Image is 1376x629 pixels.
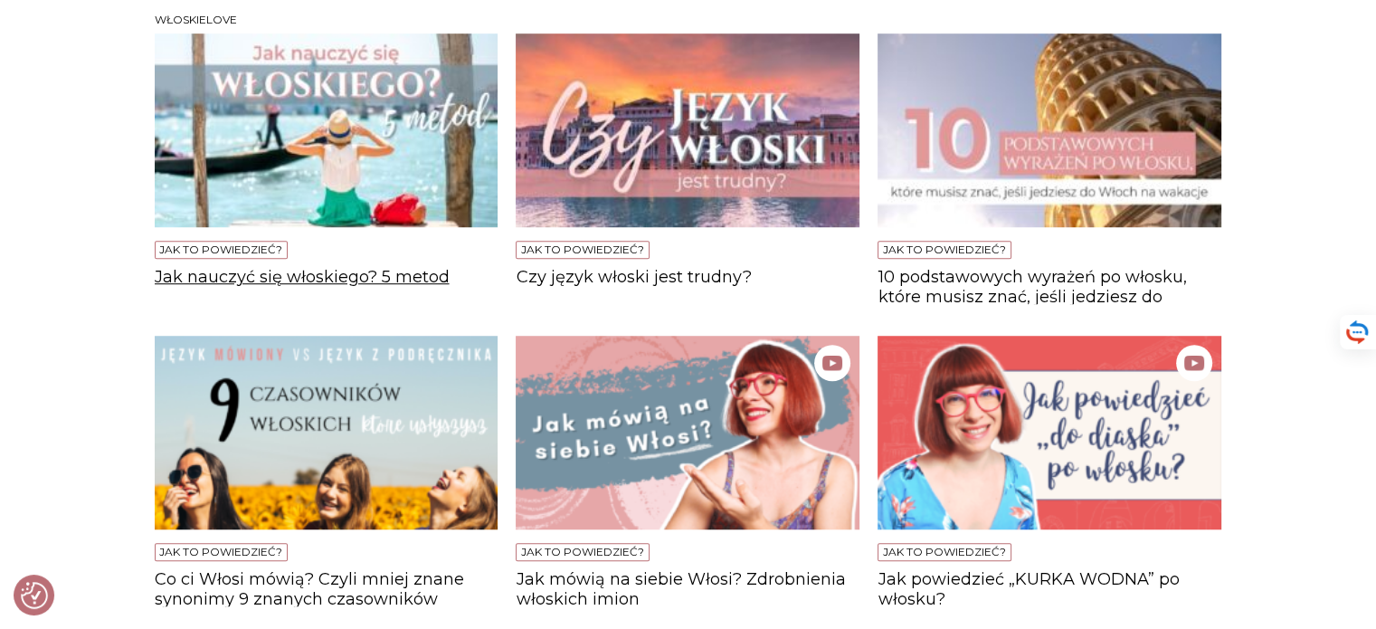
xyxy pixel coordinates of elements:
[883,545,1006,558] a: Jak to powiedzieć?
[878,268,1221,304] a: 10 podstawowych wyrażeń po włosku, które musisz znać, jeśli jedziesz do [GEOGRAPHIC_DATA] na wakacje
[155,14,1222,26] h3: Włoskielove
[155,570,498,606] a: Co ci Włosi mówią? Czyli mniej znane synonimy 9 znanych czasowników
[883,243,1006,256] a: Jak to powiedzieć?
[521,243,644,256] a: Jak to powiedzieć?
[21,582,48,609] img: Revisit consent button
[159,243,282,256] a: Jak to powiedzieć?
[878,570,1221,606] a: Jak powiedzieć „KURKA WODNA” po włosku?
[516,570,859,606] a: Jak mówią na siebie Włosi? Zdrobnienia włoskich imion
[155,268,498,304] a: Jak nauczyć się włoskiego? 5 metod
[159,545,282,558] a: Jak to powiedzieć?
[21,582,48,609] button: Preferencje co do zgód
[521,545,644,558] a: Jak to powiedzieć?
[516,268,859,304] a: Czy język włoski jest trudny?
